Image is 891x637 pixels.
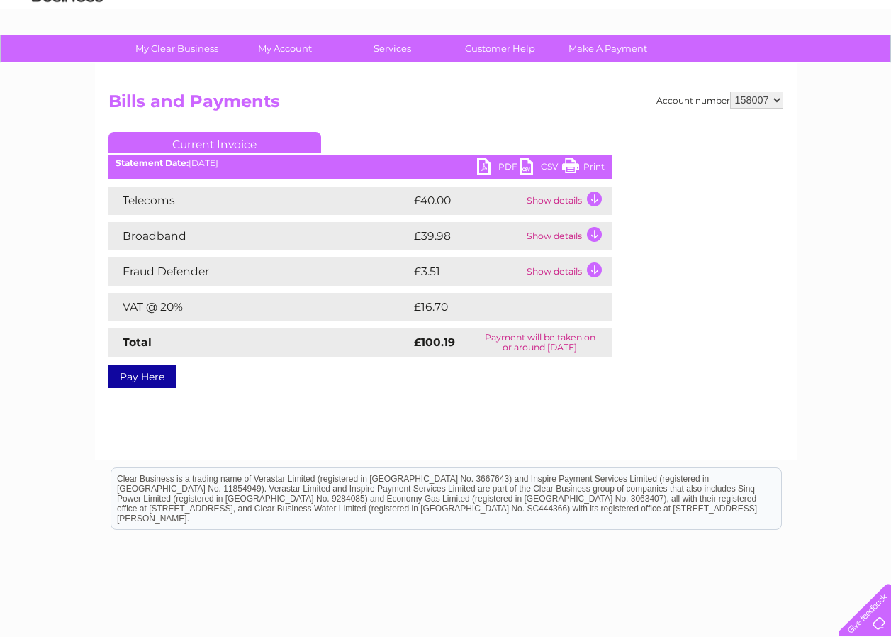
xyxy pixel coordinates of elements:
[108,132,321,153] a: Current Invoice
[123,336,152,349] strong: Total
[562,158,605,179] a: Print
[116,157,189,168] b: Statement Date:
[768,60,788,71] a: Blog
[31,37,103,80] img: logo.png
[334,35,451,62] a: Services
[108,293,410,321] td: VAT @ 20%
[108,158,612,168] div: [DATE]
[477,158,520,179] a: PDF
[410,222,523,250] td: £39.98
[108,365,176,388] a: Pay Here
[656,92,783,109] div: Account number
[523,222,612,250] td: Show details
[641,60,668,71] a: Water
[414,336,455,349] strong: £100.19
[108,187,410,215] td: Telecoms
[108,257,410,286] td: Fraud Defender
[410,187,523,215] td: £40.00
[226,35,343,62] a: My Account
[624,7,722,25] a: 0333 014 3131
[108,222,410,250] td: Broadband
[844,60,878,71] a: Log out
[520,158,562,179] a: CSV
[717,60,759,71] a: Telecoms
[523,257,612,286] td: Show details
[797,60,831,71] a: Contact
[442,35,559,62] a: Customer Help
[469,328,611,357] td: Payment will be taken on or around [DATE]
[523,187,612,215] td: Show details
[111,8,781,69] div: Clear Business is a trading name of Verastar Limited (registered in [GEOGRAPHIC_DATA] No. 3667643...
[549,35,666,62] a: Make A Payment
[410,257,523,286] td: £3.51
[677,60,708,71] a: Energy
[108,92,783,118] h2: Bills and Payments
[410,293,582,321] td: £16.70
[118,35,235,62] a: My Clear Business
